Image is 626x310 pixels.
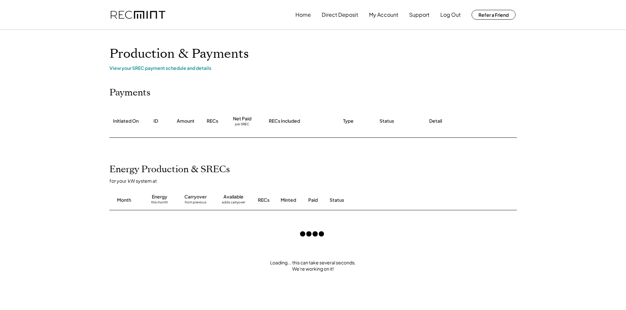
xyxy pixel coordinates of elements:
[177,118,195,124] div: Amount
[429,118,442,124] div: Detail
[109,65,517,71] div: View your SREC payment schedule and details
[151,200,168,207] div: this month
[235,122,249,127] div: per SREC
[113,118,139,124] div: Initiated On
[153,118,158,124] div: ID
[207,118,218,124] div: RECs
[103,259,523,272] div: Loading... this can take several seconds. We're working on it!
[322,8,358,21] button: Direct Deposit
[440,8,461,21] button: Log Out
[111,11,165,19] img: recmint-logotype%403x.png
[109,46,517,62] h1: Production & Payments
[152,194,167,200] div: Energy
[222,200,245,207] div: adds carryover
[380,118,394,124] div: Status
[472,10,516,20] button: Refer a Friend
[223,194,243,200] div: Available
[185,200,206,207] div: from previous
[233,115,251,122] div: Net Paid
[409,8,429,21] button: Support
[308,197,318,203] div: Paid
[281,197,296,203] div: Minted
[330,197,441,203] div: Status
[258,197,269,203] div: RECs
[269,118,300,124] div: RECs Included
[184,194,207,200] div: Carryover
[109,178,523,184] div: for your kW system at
[369,8,398,21] button: My Account
[109,164,230,175] h2: Energy Production & SRECs
[295,8,311,21] button: Home
[343,118,354,124] div: Type
[117,197,131,203] div: Month
[109,87,151,98] h2: Payments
